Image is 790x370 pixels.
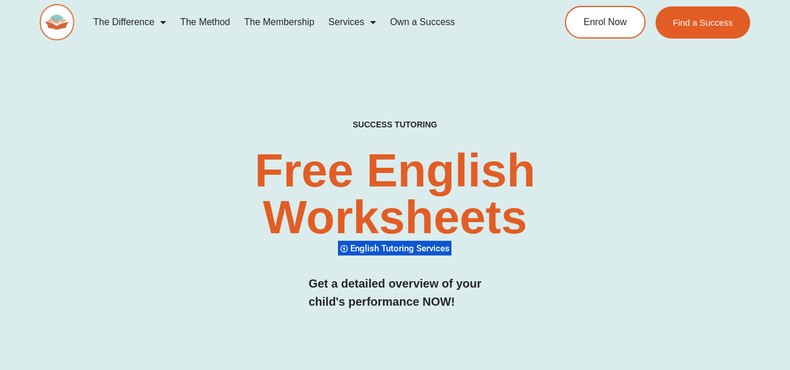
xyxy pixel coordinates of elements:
nav: Menu [86,9,524,36]
a: Enrol Now [565,6,646,39]
a: The Membership [237,9,322,36]
span: Find a Success [673,18,733,27]
h3: Get a detailed overview of your child's performance NOW! [309,275,482,311]
a: Services [322,9,383,36]
span: English Tutoring Services [350,243,453,254]
div: English Tutoring Services [338,240,451,256]
a: Own a Success [383,9,462,36]
h4: SUCCESS TUTORING​ [290,120,501,130]
a: The Method [173,9,237,36]
span: Enrol Now [584,18,627,27]
a: The Difference [86,9,173,36]
a: Find a Success [656,6,751,39]
h2: Free English Worksheets​ [160,147,629,241]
